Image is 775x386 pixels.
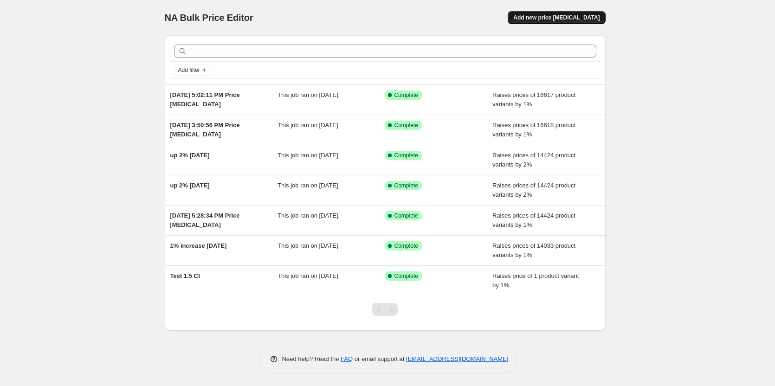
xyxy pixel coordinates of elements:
span: This job ran on [DATE]. [278,272,340,279]
span: This job ran on [DATE]. [278,122,340,129]
span: Raises price of 1 product variant by 1% [492,272,579,289]
span: Raises prices of 16617 product variants by 1% [492,91,575,108]
span: Raises prices of 16618 product variants by 1% [492,122,575,138]
span: up 2% [DATE] [170,152,210,159]
span: Raises prices of 14424 product variants by 2% [492,182,575,198]
span: Raises prices of 14424 product variants by 2% [492,152,575,168]
a: [EMAIL_ADDRESS][DOMAIN_NAME] [406,355,508,362]
span: This job ran on [DATE]. [278,91,340,98]
span: Add new price [MEDICAL_DATA] [513,14,600,21]
span: Complete [394,272,418,280]
span: This job ran on [DATE]. [278,182,340,189]
button: Add filter [174,64,211,76]
span: Raises prices of 14033 product variants by 1% [492,242,575,258]
span: [DATE] 5:02:11 PM Price [MEDICAL_DATA] [170,91,240,108]
span: or email support at [353,355,406,362]
span: Need help? Read the [282,355,341,362]
span: Complete [394,122,418,129]
span: 1% increase [DATE] [170,242,227,249]
span: Complete [394,182,418,189]
span: [DATE] 5:28:34 PM Price [MEDICAL_DATA] [170,212,240,228]
span: NA Bulk Price Editor [165,13,253,23]
span: Add filter [178,66,200,74]
span: This job ran on [DATE]. [278,212,340,219]
button: Add new price [MEDICAL_DATA] [508,11,605,24]
span: Raises prices of 14424 product variants by 1% [492,212,575,228]
span: [DATE] 3:50:56 PM Price [MEDICAL_DATA] [170,122,240,138]
span: This job ran on [DATE]. [278,152,340,159]
span: up 2% [DATE] [170,182,210,189]
nav: Pagination [372,303,398,316]
span: Complete [394,152,418,159]
span: Complete [394,212,418,219]
span: Complete [394,91,418,99]
span: This job ran on [DATE]. [278,242,340,249]
a: FAQ [341,355,353,362]
span: Test 1.5 Ct [170,272,200,279]
span: Complete [394,242,418,250]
